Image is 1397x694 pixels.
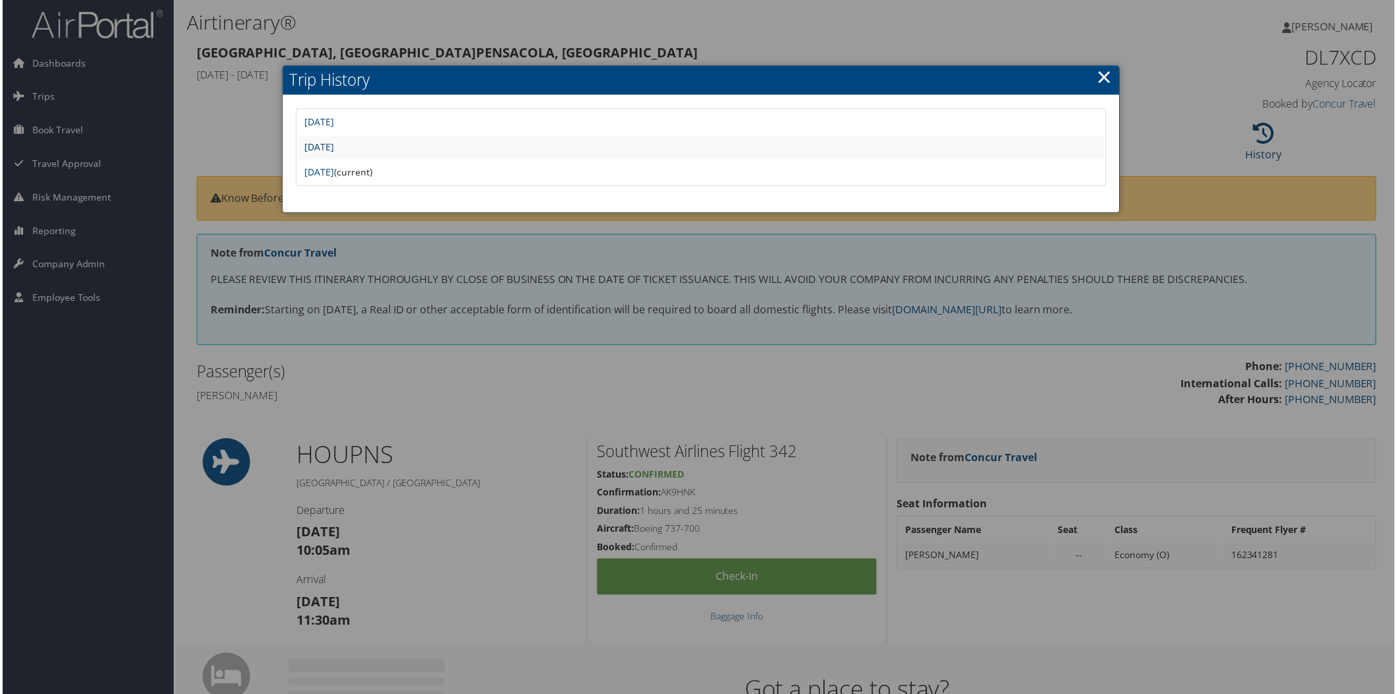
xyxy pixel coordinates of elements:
td: (current) [296,161,1106,185]
a: [DATE] [303,166,333,179]
a: [DATE] [303,141,333,154]
h2: Trip History [281,66,1121,95]
a: × [1099,64,1114,90]
a: [DATE] [303,116,333,129]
